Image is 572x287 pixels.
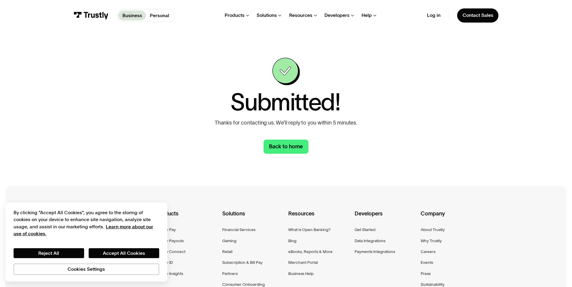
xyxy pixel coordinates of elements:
a: Careers [421,248,435,255]
a: Blog [288,237,296,244]
p: Personal [150,12,169,19]
div: Developers [324,12,349,18]
p: Business [122,12,142,19]
a: Contact Sales [457,8,499,23]
a: Retail [222,248,232,255]
a: About Trustly [421,226,445,233]
a: Press [421,270,431,277]
div: Company [421,209,482,226]
a: Data Integrations [355,237,385,244]
div: Contact Sales [463,12,493,18]
a: eBooks, Reports & More [288,248,333,255]
a: What is Open Banking? [288,226,330,233]
a: Financial Services [222,226,255,233]
div: Products [156,209,217,226]
a: Get Started [355,226,375,233]
button: Accept All Cookies [89,248,159,258]
a: Merchant Portal [288,259,318,266]
div: Privacy [14,209,159,275]
div: Help [362,12,372,18]
a: Trustly Insights [156,270,183,277]
div: Cookie banner [5,202,167,282]
a: Business [118,11,146,20]
a: Back to home [264,140,309,154]
div: Products [225,12,245,18]
a: Business Help [288,270,314,277]
p: Thanks for contacting us. We’ll reply to you within 5 minutes. [215,120,357,126]
div: Resources [288,209,349,226]
a: Personal [146,11,173,20]
img: Trustly Logo [74,12,109,19]
a: Partners [222,270,238,277]
button: Reject All [14,248,84,258]
div: By clicking “Accept All Cookies”, you agree to the storing of cookies on your device to enhance s... [14,209,159,237]
div: Resources [289,12,312,18]
div: Solutions [257,12,277,18]
a: Gaming [222,237,236,244]
a: Log in [427,12,441,18]
button: Cookies Settings [14,264,159,275]
a: Payments Integrations [355,248,395,255]
a: Trustly Payouts [156,237,184,244]
div: Developers [355,209,416,226]
div: Solutions [222,209,283,226]
a: Trustly Connect [156,248,185,255]
h1: Submitted! [230,91,340,114]
a: Why Trustly [421,237,442,244]
a: Subscription & Bill Pay [222,259,263,266]
a: Events [421,259,433,266]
